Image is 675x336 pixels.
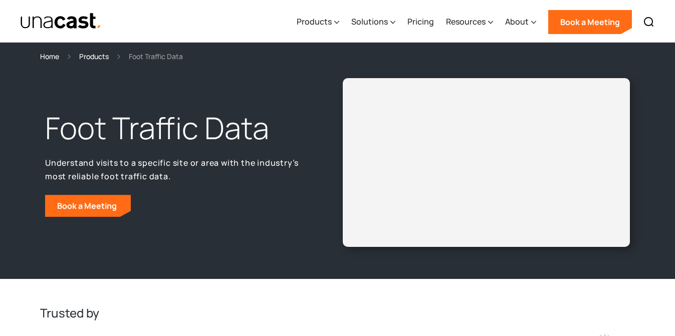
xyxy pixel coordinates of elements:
[45,108,306,148] h1: Foot Traffic Data
[129,51,183,62] div: Foot Traffic Data
[79,51,109,62] a: Products
[297,2,339,43] div: Products
[45,195,131,217] a: Book a Meeting
[446,16,486,28] div: Resources
[505,16,529,28] div: About
[20,13,102,30] a: home
[297,16,332,28] div: Products
[351,16,388,28] div: Solutions
[446,2,493,43] div: Resources
[40,51,59,62] a: Home
[351,2,395,43] div: Solutions
[643,16,655,28] img: Search icon
[45,156,306,183] p: Understand visits to a specific site or area with the industry’s most reliable foot traffic data.
[505,2,536,43] div: About
[20,13,102,30] img: Unacast text logo
[351,86,622,239] iframe: Unacast - European Vaccines v2
[40,305,635,321] h2: Trusted by
[548,10,632,34] a: Book a Meeting
[407,2,434,43] a: Pricing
